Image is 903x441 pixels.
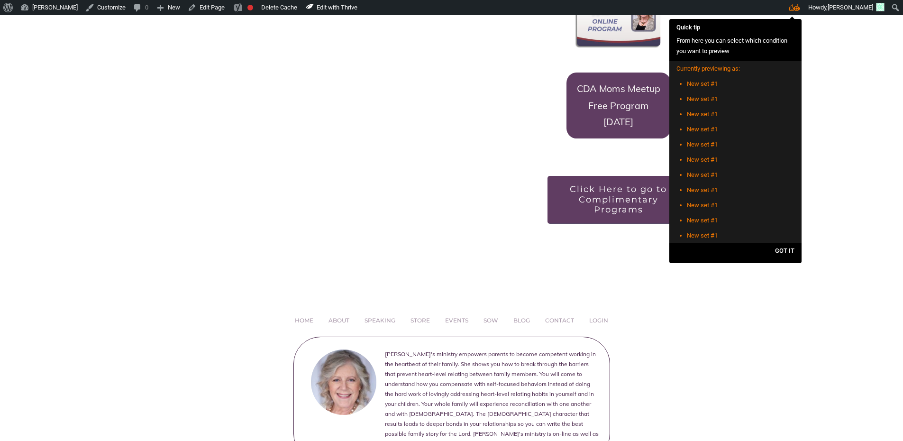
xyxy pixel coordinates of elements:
[768,243,802,258] button: GOT IT
[669,24,802,31] div: Quick tip
[687,183,805,198] li: New set #1
[365,315,395,326] a: SPEAKING
[669,36,802,56] div: From here you can select which condition you want to preview
[687,228,805,243] li: New set #1
[687,137,805,152] li: New set #1
[687,152,805,167] li: New set #1
[545,315,574,326] a: CONTACT
[687,76,805,92] li: New set #1
[687,167,805,183] li: New set #1
[556,184,681,215] span: Click Here to go to Complimentary Programs
[687,213,805,228] li: New set #1
[445,315,468,326] a: EVENTS
[547,176,690,224] a: Click Here to go to Complimentary Programs
[410,315,430,326] a: STORE
[828,4,873,11] span: [PERSON_NAME]
[687,198,805,213] li: New set #1
[311,349,376,415] img: marilyn howshall
[687,107,805,122] li: New set #1
[687,92,805,107] li: New set #1
[589,315,608,326] a: LOGIN
[687,122,805,137] li: New set #1
[295,315,313,326] a: HOME
[513,315,530,326] a: BLOG
[328,315,349,326] a: ABOUT
[247,5,253,10] div: Focus keyphrase not set
[567,73,670,138] p: CDA Moms Meetup Free Program [DATE]
[483,315,498,326] a: SOW
[676,61,794,76] div: Currently previewing as:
